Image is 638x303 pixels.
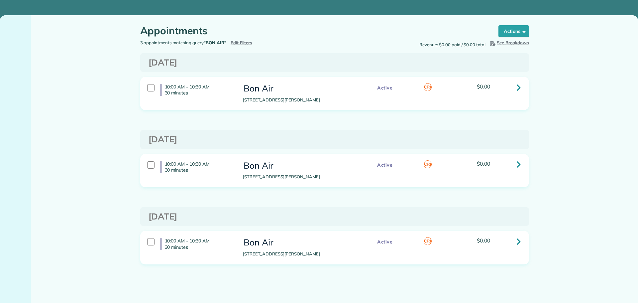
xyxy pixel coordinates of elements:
h4: 10:00 AM - 10:30 AM [160,238,233,250]
span: $0.00 [477,160,490,167]
h4: 10:00 AM - 10:30 AM [160,161,233,173]
span: $0.00 [477,83,490,90]
p: 30 minutes [165,90,233,96]
p: [STREET_ADDRESS][PERSON_NAME] [243,251,361,257]
button: Actions [498,25,529,37]
span: CF1 [424,160,432,168]
strong: "BON AIR" [204,40,226,45]
button: See Breakdown [489,40,529,46]
h3: [DATE] [149,135,521,144]
h3: Bon Air [243,238,361,247]
h4: 10:00 AM - 10:30 AM [160,84,233,96]
h3: Bon Air [243,161,361,171]
span: Active [374,161,396,169]
p: 30 minutes [165,167,233,173]
p: [STREET_ADDRESS][PERSON_NAME] [243,97,361,103]
div: 3 appointments matching query [135,40,335,46]
a: Edit Filters [231,40,252,45]
h1: Appointments [140,25,486,36]
span: Revenue: $0.00 paid / $0.00 total [419,42,485,48]
span: CF1 [424,237,432,245]
h3: Bon Air [243,84,361,93]
h3: [DATE] [149,212,521,222]
h3: [DATE] [149,58,521,68]
span: CF1 [424,83,432,91]
p: [STREET_ADDRESS][PERSON_NAME] [243,174,361,180]
span: Active [374,238,396,246]
p: 30 minutes [165,244,233,250]
span: Active [374,84,396,92]
span: $0.00 [477,237,490,244]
